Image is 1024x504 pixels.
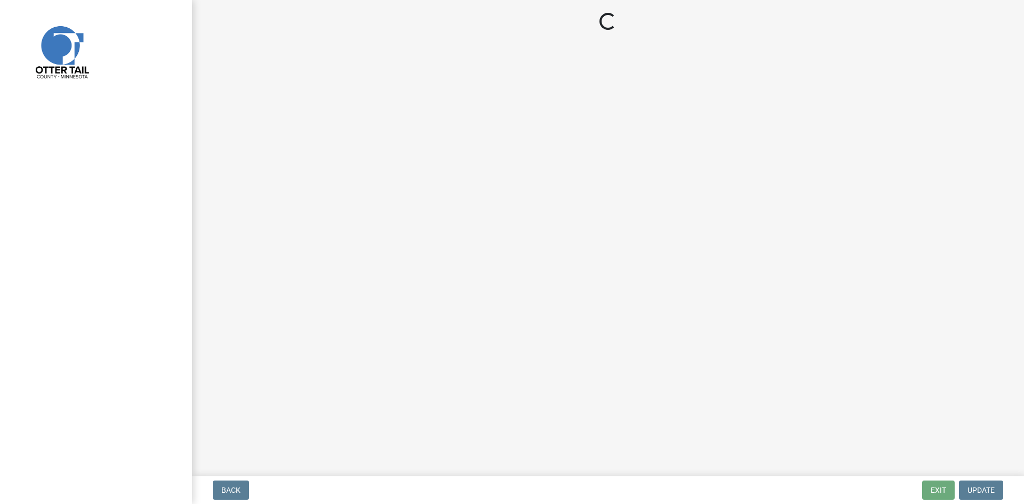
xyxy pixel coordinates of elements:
button: Back [213,481,249,500]
button: Update [959,481,1003,500]
span: Back [221,486,241,494]
button: Exit [922,481,955,500]
img: Otter Tail County, Minnesota [21,11,101,91]
span: Update [967,486,995,494]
